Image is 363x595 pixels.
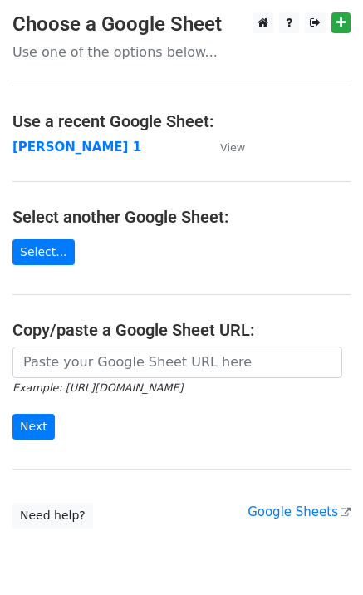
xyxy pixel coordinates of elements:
small: Example: [URL][DOMAIN_NAME] [12,381,183,394]
h4: Use a recent Google Sheet: [12,111,351,131]
h4: Copy/paste a Google Sheet URL: [12,320,351,340]
a: [PERSON_NAME] 1 [12,140,141,155]
a: View [204,140,245,155]
small: View [220,141,245,154]
a: Google Sheets [248,504,351,519]
input: Next [12,414,55,440]
a: Select... [12,239,75,265]
a: Need help? [12,503,93,529]
input: Paste your Google Sheet URL here [12,347,342,378]
h4: Select another Google Sheet: [12,207,351,227]
p: Use one of the options below... [12,43,351,61]
h3: Choose a Google Sheet [12,12,351,37]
